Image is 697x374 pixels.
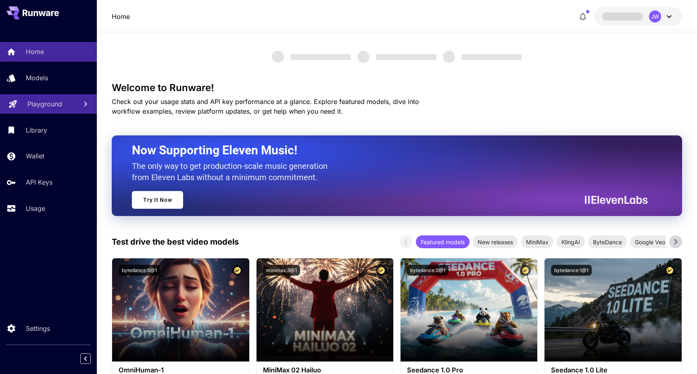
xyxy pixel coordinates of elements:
img: alt [257,258,393,362]
span: Featured models [416,238,470,246]
p: The only way to get production-scale music generation from Eleven Labs without a minimum commitment. [132,160,334,183]
span: Check out your usage stats and API key performance at a glance. Explore featured models, dive int... [112,98,419,115]
button: Certified Model – Vetted for best performance and includes a commercial license. [664,265,675,276]
span: KlingAI [557,238,585,246]
img: alt [112,258,249,362]
p: Wallet [26,151,44,161]
div: JW [649,10,661,23]
div: Google Veo [630,235,670,248]
p: Playground [27,99,62,109]
div: New releases [473,235,518,248]
img: alt [401,258,537,362]
p: API Keys [26,177,52,187]
button: bytedance:1@1 [551,265,592,276]
h3: Seedance 1.0 Lite [551,366,675,374]
p: Models [26,73,48,83]
button: Certified Model – Vetted for best performance and includes a commercial license. [520,265,531,276]
h2: Now Supporting Eleven Music! [132,143,642,158]
p: Test drive the best video models [112,236,239,248]
h3: Welcome to Runware! [112,82,682,93]
a: Home [112,12,130,21]
img: alt [545,258,681,362]
button: minimax:3@1 [263,265,300,276]
button: bytedance:5@1 [119,265,160,276]
p: Usage [26,204,45,213]
button: Collapse sidebar [80,353,91,364]
button: bytedance:2@1 [407,265,449,276]
span: ByteDance [588,238,627,246]
h3: MiniMax 02 Hailuo [263,366,387,374]
button: Certified Model – Vetted for best performance and includes a commercial license. [376,265,387,276]
p: Settings [26,324,50,333]
p: Home [26,47,44,56]
span: New releases [473,238,518,246]
a: Try It Now [132,191,183,209]
h3: OmniHuman‑1 [119,366,242,374]
p: Library [26,125,47,135]
span: MiniMax [521,238,553,246]
span: Google Veo [630,238,670,246]
div: ByteDance [588,235,627,248]
div: MiniMax [521,235,553,248]
nav: breadcrumb [112,12,130,21]
div: KlingAI [557,235,585,248]
div: Collapse sidebar [86,351,97,366]
h3: Seedance 1.0 Pro [407,366,531,374]
div: Featured models [416,235,470,248]
button: JW [594,7,682,26]
button: Certified Model – Vetted for best performance and includes a commercial license. [232,265,243,276]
